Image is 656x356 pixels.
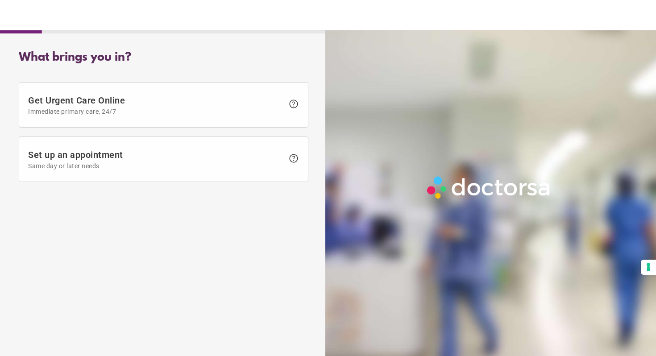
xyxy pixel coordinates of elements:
img: Logo-Doctorsa-trans-White-partial-flat.png [423,173,555,202]
span: Get Urgent Care Online [28,95,284,115]
span: Set up an appointment [28,149,284,170]
span: help [288,99,299,109]
span: Immediate primary care, 24/7 [28,108,284,115]
span: Same day or later needs [28,162,284,170]
div: What brings you in? [19,51,308,64]
button: Your consent preferences for tracking technologies [641,260,656,275]
span: help [288,153,299,164]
